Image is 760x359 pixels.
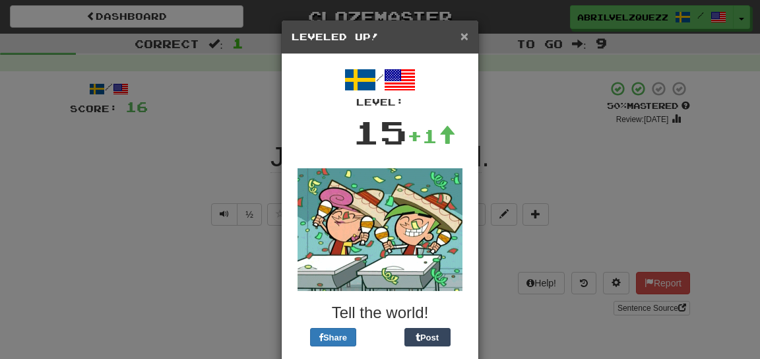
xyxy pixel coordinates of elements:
[292,304,468,321] h3: Tell the world!
[292,30,468,44] h5: Leveled Up!
[292,64,468,109] div: /
[298,168,462,291] img: fairly-odd-parents-da00311291977d55ff188899e898f38bf0ea27628e4b7d842fa96e17094d9a08.gif
[407,123,456,149] div: +1
[292,96,468,109] div: Level:
[310,328,356,346] button: Share
[460,28,468,44] span: ×
[356,328,404,346] iframe: X Post Button
[353,109,407,155] div: 15
[460,29,468,43] button: Close
[404,328,451,346] button: Post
